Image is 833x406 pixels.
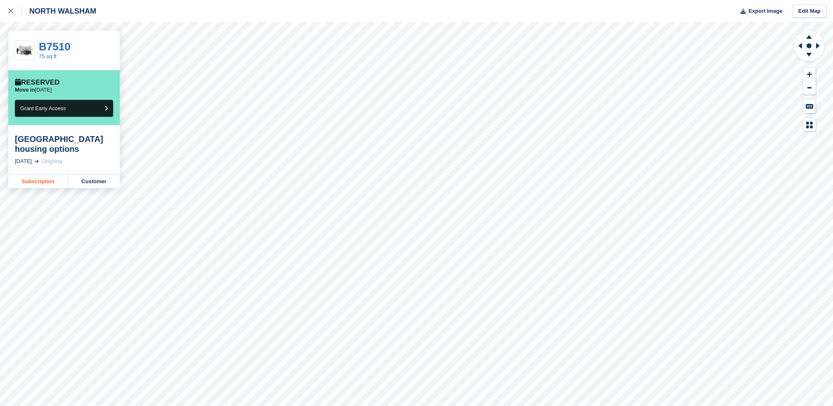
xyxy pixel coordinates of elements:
a: 75 sq ft [39,53,57,59]
span: Grant Early Access [20,105,66,111]
a: Subscription [8,175,68,188]
div: [GEOGRAPHIC_DATA] housing options [15,134,113,154]
button: Zoom In [803,68,816,81]
img: 75.jpg [15,43,34,58]
div: NORTH WALSHAM [22,6,96,16]
a: Customer [68,175,120,188]
button: Keyboard Shortcuts [803,99,816,113]
button: Grant Early Access [15,100,113,117]
span: Export Image [748,7,782,15]
div: [DATE] [15,157,32,165]
button: Export Image [736,5,783,18]
button: Zoom Out [803,81,816,95]
a: Edit Map [793,5,826,18]
img: arrow-right-light-icn-cde0832a797a2874e46488d9cf13f60e5c3a73dbe684e267c42b8395dfbc2abf.svg [35,160,39,163]
span: Move in [15,87,35,93]
p: [DATE] [15,87,52,93]
div: Ongoing [42,157,62,165]
div: Reserved [15,78,59,87]
button: Map Legend [803,118,816,132]
a: B7510 [39,40,71,53]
